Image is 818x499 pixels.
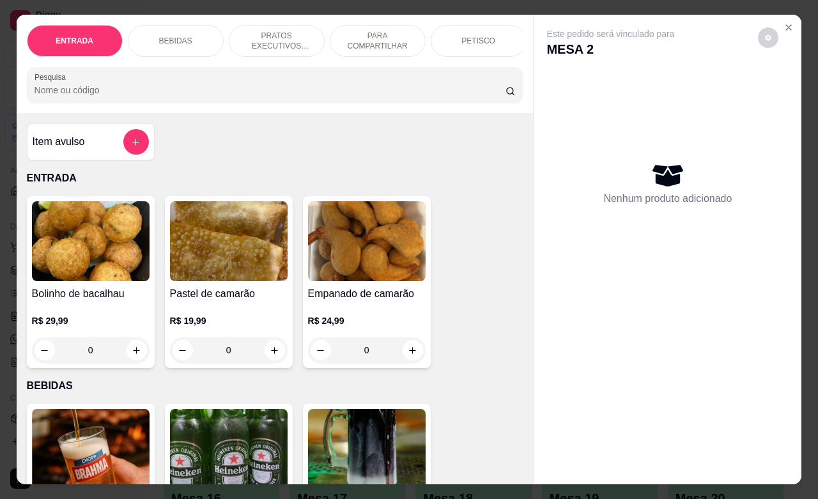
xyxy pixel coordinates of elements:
[240,31,314,51] p: PRATOS EXECUTIVOS (INDIVIDUAIS)
[170,314,288,327] p: R$ 19,99
[461,36,495,46] p: PETISCO
[33,134,85,150] h4: Item avulso
[35,72,70,82] label: Pesquisa
[308,409,426,489] img: product-image
[173,340,193,360] button: decrease-product-quantity
[27,378,523,394] p: BEBIDAS
[308,201,426,281] img: product-image
[778,17,799,38] button: Close
[311,340,331,360] button: decrease-product-quantity
[159,36,192,46] p: BEBIDAS
[170,286,288,302] h4: Pastel de camarão
[123,129,149,155] button: add-separate-item
[27,171,523,186] p: ENTRADA
[35,84,505,96] input: Pesquisa
[403,340,423,360] button: increase-product-quantity
[546,27,674,40] p: Este pedido será vinculado para
[265,340,285,360] button: increase-product-quantity
[308,314,426,327] p: R$ 24,99
[32,314,150,327] p: R$ 29,99
[56,36,93,46] p: ENTRADA
[341,31,415,51] p: PARA COMPARTILHAR
[603,191,732,206] p: Nenhum produto adicionado
[35,340,55,360] button: decrease-product-quantity
[170,201,288,281] img: product-image
[170,409,288,489] img: product-image
[308,286,426,302] h4: Empanado de camarão
[758,27,778,48] button: decrease-product-quantity
[32,409,150,489] img: product-image
[127,340,147,360] button: increase-product-quantity
[32,201,150,281] img: product-image
[546,40,674,58] p: MESA 2
[32,286,150,302] h4: Bolinho de bacalhau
